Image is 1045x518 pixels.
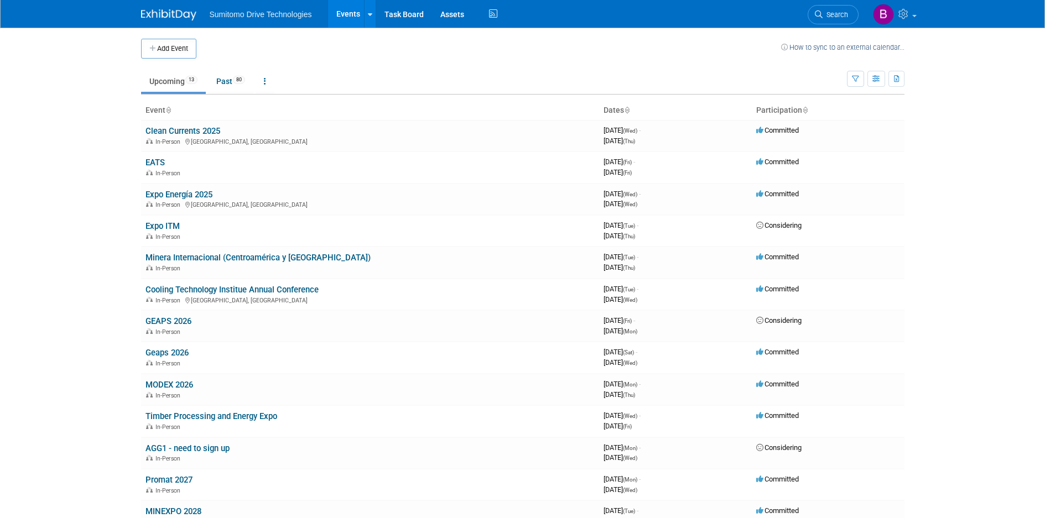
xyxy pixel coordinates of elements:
[756,475,799,483] span: Committed
[155,392,184,399] span: In-Person
[623,297,637,303] span: (Wed)
[639,380,641,388] span: -
[155,138,184,145] span: In-Person
[604,285,638,293] span: [DATE]
[146,138,153,144] img: In-Person Event
[604,263,635,271] span: [DATE]
[623,191,637,197] span: (Wed)
[604,453,637,462] span: [DATE]
[639,411,641,420] span: -
[155,233,184,240] span: In-Person
[145,285,319,295] a: Cooling Technology Institue Annual Conference
[756,158,799,166] span: Committed
[756,221,802,229] span: Considering
[623,328,637,334] span: (Mon)
[155,423,184,431] span: In-Person
[623,381,637,388] span: (Mon)
[623,487,637,493] span: (Wed)
[756,253,799,261] span: Committed
[624,106,630,114] a: Sort by Start Date
[604,390,635,399] span: [DATE]
[808,5,859,24] a: Search
[873,4,894,25] img: Brittany Mitchell
[623,360,637,366] span: (Wed)
[165,106,171,114] a: Sort by Event Name
[604,380,641,388] span: [DATE]
[637,506,638,515] span: -
[604,137,635,145] span: [DATE]
[623,159,632,165] span: (Fri)
[145,506,201,516] a: MINEXPO 2028
[604,253,638,261] span: [DATE]
[756,411,799,420] span: Committed
[146,328,153,334] img: In-Person Event
[145,190,212,200] a: Expo Energía 2025
[756,348,799,356] span: Committed
[756,126,799,134] span: Committed
[145,348,189,358] a: Geaps 2026
[623,233,635,239] span: (Thu)
[623,201,637,207] span: (Wed)
[145,475,193,485] a: Promat 2027
[604,475,641,483] span: [DATE]
[233,76,245,84] span: 80
[623,423,632,430] span: (Fri)
[633,158,635,166] span: -
[604,348,637,356] span: [DATE]
[155,360,184,367] span: In-Person
[145,137,595,145] div: [GEOGRAPHIC_DATA], [GEOGRAPHIC_DATA]
[146,201,153,207] img: In-Person Event
[208,71,253,92] a: Past80
[636,348,637,356] span: -
[141,71,206,92] a: Upcoming13
[623,508,635,514] span: (Tue)
[146,265,153,270] img: In-Person Event
[604,327,637,335] span: [DATE]
[756,380,799,388] span: Committed
[623,477,637,483] span: (Mon)
[623,349,634,355] span: (Sat)
[145,253,371,263] a: Minera Internacional (Centroamérica y [GEOGRAPHIC_DATA])
[146,455,153,461] img: In-Person Event
[639,475,641,483] span: -
[604,358,637,367] span: [DATE]
[146,233,153,239] img: In-Person Event
[145,126,220,136] a: Clean Currents 2025
[141,9,196,20] img: ExhibitDay
[639,190,641,198] span: -
[155,297,184,304] span: In-Person
[604,221,638,229] span: [DATE]
[639,126,641,134] span: -
[604,168,632,176] span: [DATE]
[637,221,638,229] span: -
[604,506,638,515] span: [DATE]
[756,285,799,293] span: Committed
[623,392,635,398] span: (Thu)
[155,328,184,336] span: In-Person
[623,445,637,451] span: (Mon)
[155,170,184,177] span: In-Person
[155,201,184,208] span: In-Person
[146,170,153,175] img: In-Person Event
[604,190,641,198] span: [DATE]
[623,455,637,461] span: (Wed)
[146,392,153,397] img: In-Person Event
[155,487,184,494] span: In-Person
[756,316,802,325] span: Considering
[146,360,153,365] img: In-Person Event
[145,200,595,208] div: [GEOGRAPHIC_DATA], [GEOGRAPHIC_DATA]
[145,158,165,168] a: EATS
[599,101,752,120] th: Dates
[623,254,635,260] span: (Tue)
[604,295,637,304] span: [DATE]
[604,485,637,494] span: [DATE]
[637,285,638,293] span: -
[145,221,180,231] a: Expo ITM
[604,411,641,420] span: [DATE]
[639,443,641,452] span: -
[604,443,641,452] span: [DATE]
[623,138,635,144] span: (Thu)
[623,318,632,324] span: (Fri)
[604,232,635,240] span: [DATE]
[756,506,799,515] span: Committed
